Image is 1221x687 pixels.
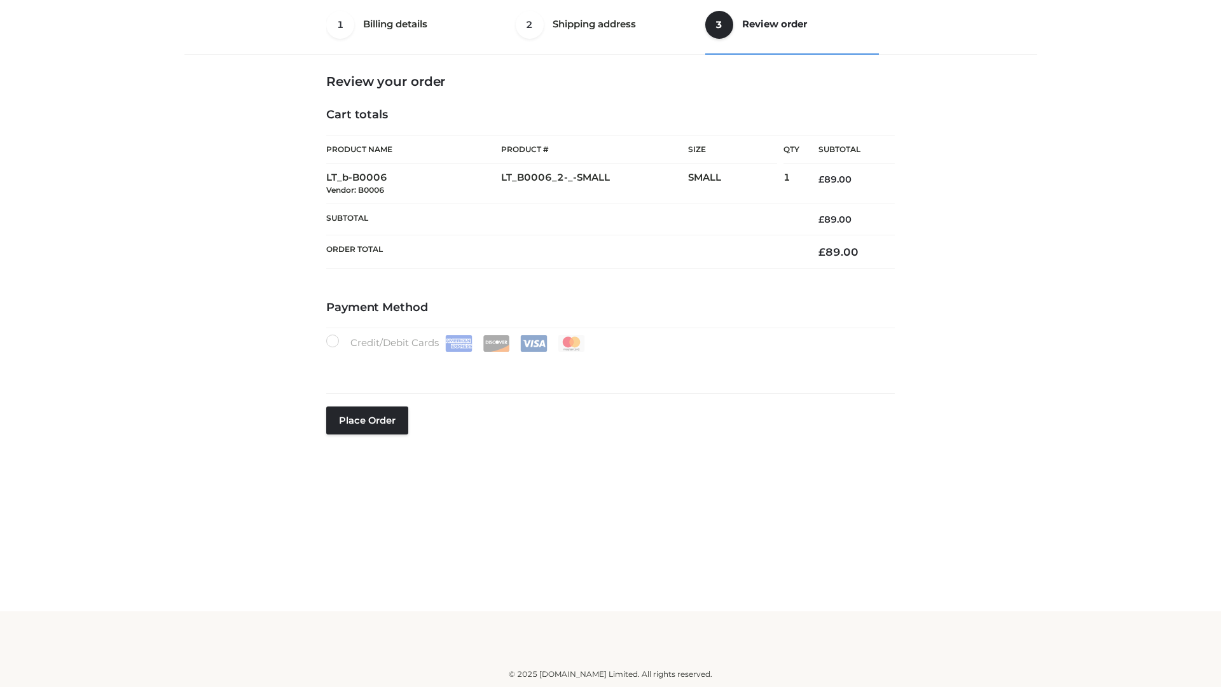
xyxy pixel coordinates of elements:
[818,174,824,185] span: £
[799,135,895,164] th: Subtotal
[326,108,895,122] h4: Cart totals
[558,335,585,352] img: Mastercard
[818,246,825,258] span: £
[445,335,473,352] img: Amex
[326,235,799,269] th: Order Total
[326,204,799,235] th: Subtotal
[326,135,501,164] th: Product Name
[688,135,777,164] th: Size
[818,214,824,225] span: £
[326,74,895,89] h3: Review your order
[501,164,688,204] td: LT_B0006_2-_-SMALL
[334,357,887,371] iframe: Secure card payment input frame
[520,335,548,352] img: Visa
[189,668,1032,681] div: © 2025 [DOMAIN_NAME] Limited. All rights reserved.
[818,174,852,185] bdi: 89.00
[501,135,688,164] th: Product #
[326,185,384,195] small: Vendor: B0006
[326,335,586,352] label: Credit/Debit Cards
[818,246,859,258] bdi: 89.00
[326,301,895,315] h4: Payment Method
[783,164,799,204] td: 1
[818,214,852,225] bdi: 89.00
[783,135,799,164] th: Qty
[326,164,501,204] td: LT_b-B0006
[483,335,510,352] img: Discover
[326,406,408,434] button: Place order
[688,164,783,204] td: SMALL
